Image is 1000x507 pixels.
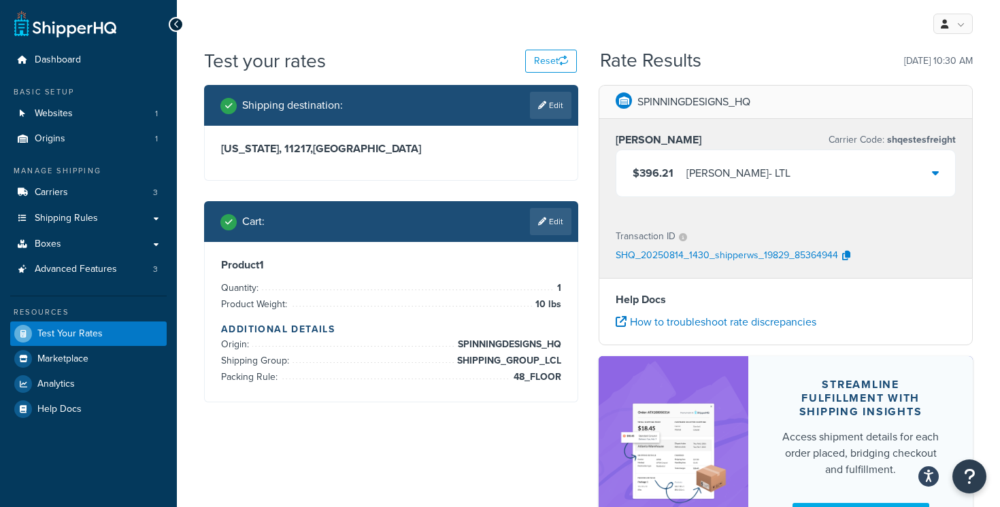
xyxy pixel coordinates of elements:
h3: Product 1 [221,258,561,272]
h4: Help Docs [616,292,956,308]
h3: [PERSON_NAME] [616,133,701,147]
p: Carrier Code: [829,130,956,150]
span: Dashboard [35,54,81,66]
span: Quantity: [221,281,262,295]
span: shqestesfreight [884,133,956,147]
div: Streamline Fulfillment with Shipping Insights [781,378,940,419]
span: Analytics [37,379,75,390]
h2: Cart : [242,215,265,228]
p: Transaction ID [616,227,676,246]
a: Dashboard [10,48,167,73]
a: Marketplace [10,347,167,371]
li: Origins [10,126,167,152]
h2: Rate Results [600,50,701,71]
p: SHQ_20250814_1430_shipperws_19829_85364944 [616,246,838,266]
div: [PERSON_NAME] - LTL [686,164,790,183]
span: 3 [153,187,158,198]
span: Packing Rule: [221,370,281,384]
span: Shipping Group: [221,353,293,368]
span: $396.21 [633,165,673,181]
h4: Additional Details [221,322,561,336]
a: Advanced Features3 [10,257,167,282]
span: Shipping Rules [35,213,98,224]
div: Resources [10,307,167,318]
a: Shipping Rules [10,206,167,231]
h2: Shipping destination : [242,99,343,111]
span: 3 [153,264,158,275]
span: Websites [35,108,73,120]
h3: [US_STATE], 11217 , [GEOGRAPHIC_DATA] [221,142,561,156]
span: 48_FLOOR [510,369,561,385]
span: Origin: [221,337,252,351]
a: Carriers3 [10,180,167,205]
span: Boxes [35,239,61,250]
a: Help Docs [10,397,167,421]
a: Boxes [10,232,167,257]
div: Basic Setup [10,86,167,98]
span: Marketplace [37,353,88,365]
button: Reset [525,50,577,73]
span: 1 [155,108,158,120]
div: Access shipment details for each order placed, bridging checkout and fulfillment. [781,429,940,478]
a: Edit [530,92,571,119]
p: [DATE] 10:30 AM [904,52,973,71]
span: Advanced Features [35,264,117,275]
a: Edit [530,208,571,235]
a: Test Your Rates [10,321,167,346]
h1: Test your rates [204,48,326,74]
span: Test Your Rates [37,328,103,340]
span: 10 lbs [532,296,561,313]
li: Websites [10,101,167,126]
li: Advanced Features [10,257,167,282]
a: Origins1 [10,126,167,152]
span: Help Docs [37,404,82,415]
span: 1 [554,280,561,296]
a: How to troubleshoot rate discrepancies [616,314,816,330]
span: Product Weight: [221,297,290,311]
span: SHIPPING_GROUP_LCL [454,353,561,369]
a: Analytics [10,372,167,396]
li: Carriers [10,180,167,205]
div: Manage Shipping [10,165,167,177]
a: Websites1 [10,101,167,126]
span: Carriers [35,187,68,198]
span: SPINNINGDESIGNS_HQ [454,336,561,353]
span: 1 [155,133,158,145]
span: Origins [35,133,65,145]
button: Open Resource Center [952,459,986,493]
p: SPINNINGDESIGNS_HQ [637,92,750,111]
